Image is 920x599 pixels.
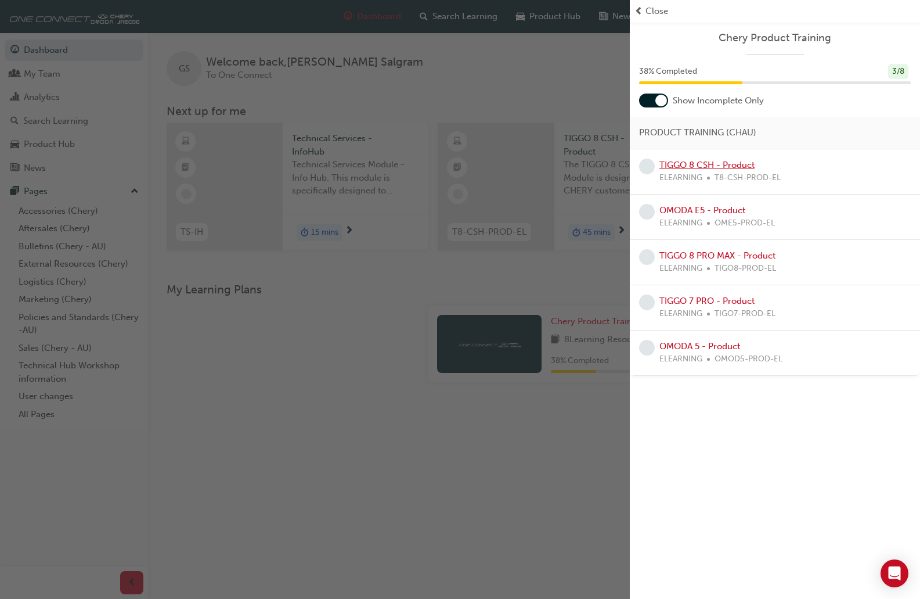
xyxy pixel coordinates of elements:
span: learningRecordVerb_NONE-icon [639,340,655,356]
span: T8-CSH-PROD-EL [715,171,781,185]
a: Chery Product Training [639,31,911,45]
a: OMODA E5 - Product [659,205,745,216]
span: ELEARNING [659,307,702,321]
span: ELEARNING [659,217,702,230]
span: learningRecordVerb_NONE-icon [639,159,655,174]
button: prev-iconClose [634,5,915,18]
a: TIGGO 8 PRO MAX - Product [659,250,775,261]
span: Close [645,5,668,18]
span: ELEARNING [659,353,702,366]
span: learningRecordVerb_NONE-icon [639,295,655,310]
span: prev-icon [634,5,643,18]
span: 38 % Completed [639,65,697,78]
div: 3 / 8 [888,64,908,80]
span: TIGO8-PROD-EL [715,262,776,275]
a: OMODA 5 - Product [659,341,740,351]
a: TIGGO 8 CSH - Product [659,160,755,170]
span: learningRecordVerb_NONE-icon [639,249,655,265]
span: ELEARNING [659,171,702,185]
span: ELEARNING [659,262,702,275]
span: learningRecordVerb_NONE-icon [639,204,655,220]
span: OMOD5-PROD-EL [715,353,782,366]
span: OME5-PROD-EL [715,217,775,230]
a: TIGGO 7 PRO - Product [659,296,755,306]
span: Show Incomplete Only [673,94,764,107]
div: Open Intercom Messenger [881,559,908,587]
span: TIGO7-PROD-EL [715,307,775,321]
span: PRODUCT TRAINING (CHAU) [639,126,756,139]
